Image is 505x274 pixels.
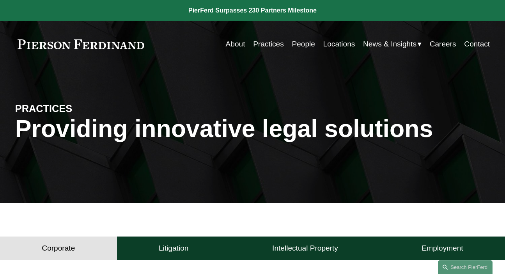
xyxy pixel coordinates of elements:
a: Careers [430,37,456,52]
h4: Intellectual Property [272,244,338,253]
a: folder dropdown [363,37,422,52]
a: Search this site [438,260,493,274]
h4: PRACTICES [15,102,134,115]
a: Locations [323,37,355,52]
span: News & Insights [363,37,416,51]
h4: Corporate [42,244,75,253]
h4: Litigation [159,244,188,253]
h1: Providing innovative legal solutions [15,115,490,143]
a: Practices [253,37,284,52]
a: About [226,37,245,52]
h4: Employment [422,244,463,253]
a: People [292,37,315,52]
a: Contact [464,37,490,52]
